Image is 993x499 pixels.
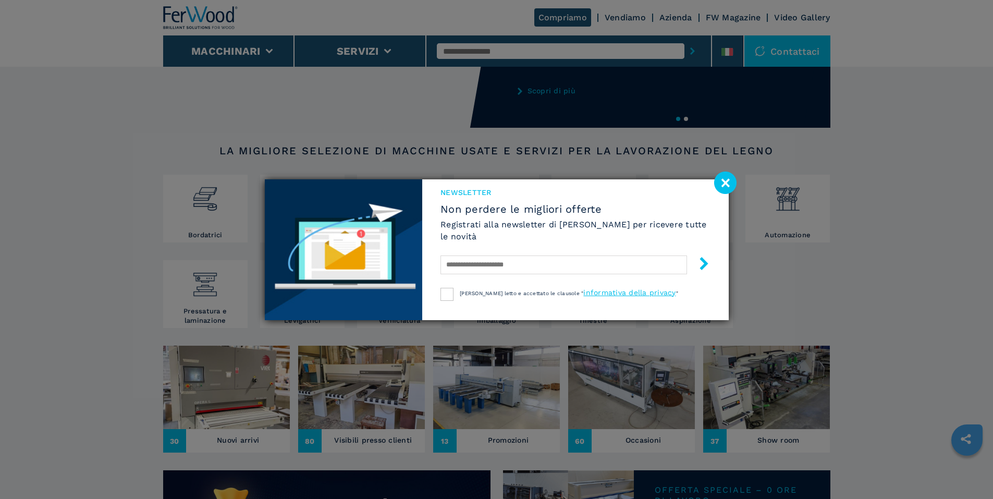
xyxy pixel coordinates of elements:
h6: Registrati alla newsletter di [PERSON_NAME] per ricevere tutte le novità [440,218,710,242]
a: informativa della privacy [583,288,676,297]
span: Non perdere le migliori offerte [440,203,710,215]
span: " [676,290,678,296]
img: Newsletter image [265,179,423,320]
span: [PERSON_NAME] letto e accettato le clausole " [460,290,583,296]
button: submit-button [687,253,710,277]
span: NEWSLETTER [440,187,710,198]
